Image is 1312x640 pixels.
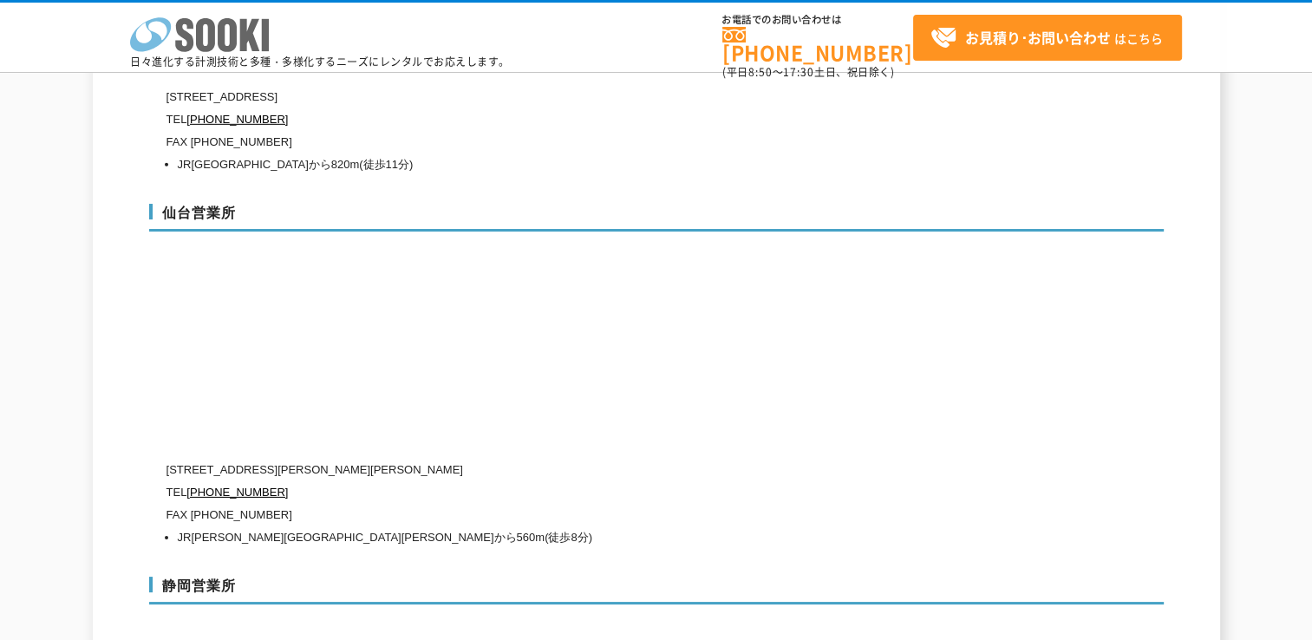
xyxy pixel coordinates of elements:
[186,113,288,126] a: [PHONE_NUMBER]
[166,504,999,526] p: FAX [PHONE_NUMBER]
[166,108,999,131] p: TEL
[130,56,510,67] p: 日々進化する計測技術と多種・多様化するニーズにレンタルでお応えします。
[913,15,1182,61] a: お見積り･お問い合わせはこちら
[965,27,1111,48] strong: お見積り･お問い合わせ
[748,64,773,80] span: 8:50
[166,86,999,108] p: [STREET_ADDRESS]
[783,64,814,80] span: 17:30
[722,27,913,62] a: [PHONE_NUMBER]
[178,526,999,549] li: JR[PERSON_NAME][GEOGRAPHIC_DATA][PERSON_NAME]から560m(徒歩8分)
[722,15,913,25] span: お電話でのお問い合わせは
[722,64,894,80] span: (平日 ～ 土日、祝日除く)
[149,577,1164,604] h3: 静岡営業所
[178,153,999,176] li: JR[GEOGRAPHIC_DATA]から820m(徒歩11分)
[166,459,999,481] p: [STREET_ADDRESS][PERSON_NAME][PERSON_NAME]
[149,204,1164,232] h3: 仙台営業所
[166,131,999,153] p: FAX [PHONE_NUMBER]
[186,486,288,499] a: [PHONE_NUMBER]
[166,481,999,504] p: TEL
[930,25,1163,51] span: はこちら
